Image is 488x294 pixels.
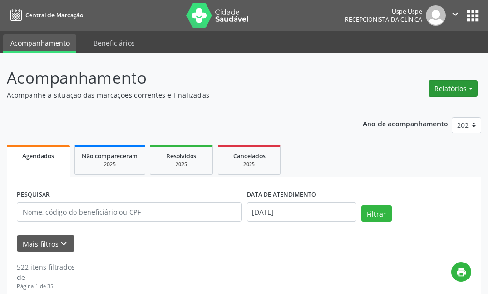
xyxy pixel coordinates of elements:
a: Acompanhamento [3,34,76,53]
div: 2025 [82,161,138,168]
span: Agendados [22,152,54,160]
span: Central de Marcação [25,11,83,19]
p: Acompanhe a situação das marcações correntes e finalizadas [7,90,339,100]
div: Página 1 de 35 [17,282,75,291]
button:  [446,5,464,26]
button: apps [464,7,481,24]
div: 2025 [157,161,206,168]
input: Selecione um intervalo [247,202,356,222]
button: Relatórios [429,80,478,97]
a: Beneficiários [87,34,142,51]
div: Uspe Uspe [345,7,422,15]
img: img [426,5,446,26]
span: Resolvidos [166,152,196,160]
p: Acompanhamento [7,66,339,90]
div: 522 itens filtrados [17,262,75,272]
i:  [450,9,460,19]
label: DATA DE ATENDIMENTO [247,187,316,202]
span: Não compareceram [82,152,138,160]
span: Cancelados [233,152,266,160]
i: keyboard_arrow_down [59,238,69,249]
div: de [17,272,75,282]
p: Ano de acompanhamento [363,117,448,129]
input: Nome, código do beneficiário ou CPF [17,202,242,222]
a: Central de Marcação [7,7,83,23]
div: 2025 [225,161,273,168]
label: PESQUISAR [17,187,50,202]
span: Recepcionista da clínica [345,15,422,24]
i: print [456,267,467,278]
button: Filtrar [361,205,392,222]
button: print [451,262,471,282]
button: Mais filtroskeyboard_arrow_down [17,235,74,252]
